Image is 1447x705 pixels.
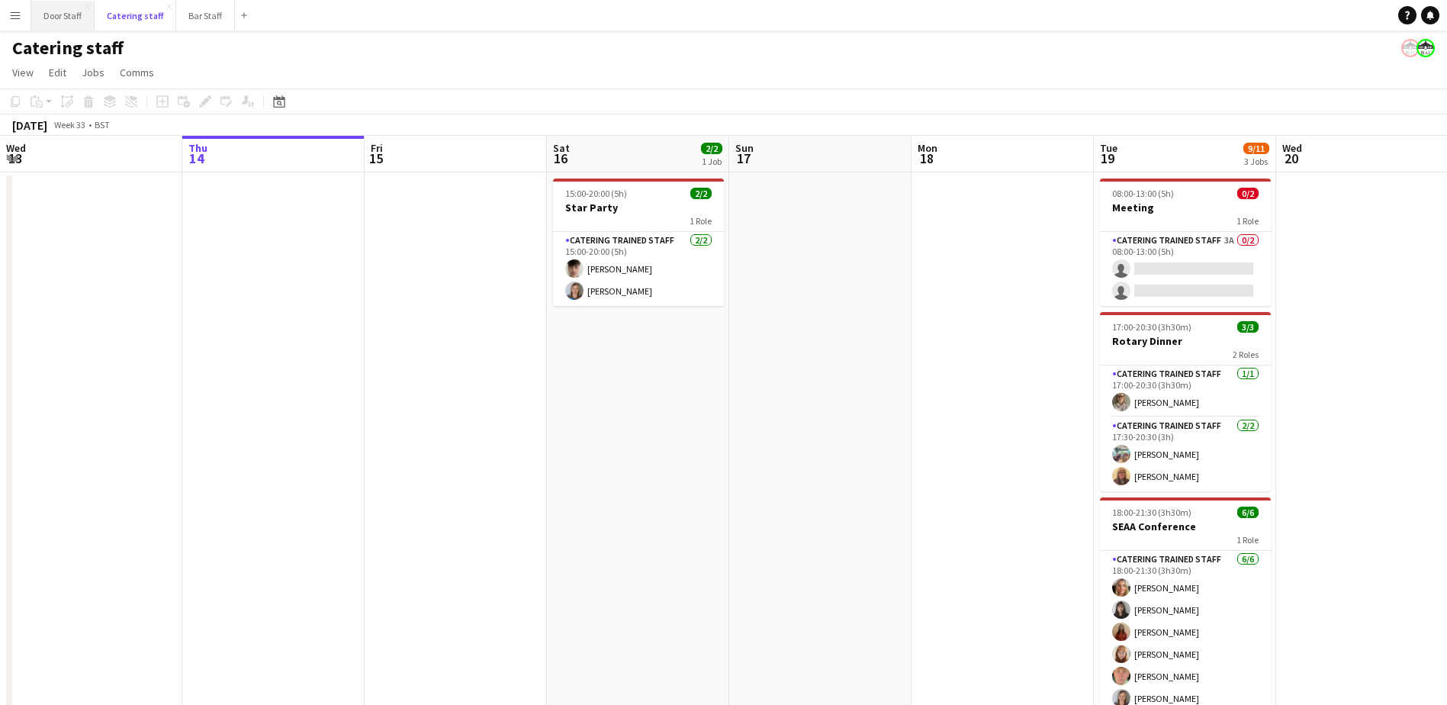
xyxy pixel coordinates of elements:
span: 3/3 [1237,321,1259,333]
span: 15 [368,150,383,167]
h1: Catering staff [12,37,124,60]
span: 1 Role [1236,534,1259,546]
span: 17 [733,150,754,167]
span: Jobs [82,66,105,79]
app-card-role: Catering trained staff2/215:00-20:00 (5h)[PERSON_NAME][PERSON_NAME] [553,232,724,306]
span: 9/11 [1243,143,1269,154]
span: 17:00-20:30 (3h30m) [1112,321,1191,333]
span: 16 [551,150,570,167]
h3: Rotary Dinner [1100,334,1271,348]
span: 2 Roles [1233,349,1259,360]
a: Jobs [76,63,111,82]
a: Edit [43,63,72,82]
h3: Meeting [1100,201,1271,214]
app-job-card: 08:00-13:00 (5h)0/2Meeting1 RoleCatering trained staff3A0/208:00-13:00 (5h) [1100,179,1271,306]
span: 19 [1098,150,1117,167]
app-job-card: 15:00-20:00 (5h)2/2Star Party1 RoleCatering trained staff2/215:00-20:00 (5h)[PERSON_NAME][PERSON_... [553,179,724,306]
span: Fri [371,141,383,155]
span: 1 Role [690,215,712,227]
div: [DATE] [12,117,47,133]
div: 1 Job [702,156,722,167]
span: Sat [553,141,570,155]
app-user-avatar: Beach Ballroom [1416,39,1435,57]
button: Catering staff [95,1,176,31]
span: Wed [6,141,26,155]
span: 6/6 [1237,507,1259,518]
app-card-role: Catering trained staff2/217:30-20:30 (3h)[PERSON_NAME][PERSON_NAME] [1100,417,1271,491]
span: 18:00-21:30 (3h30m) [1112,507,1191,518]
span: 2/2 [690,188,712,199]
button: Bar Staff [176,1,235,31]
span: 18 [915,150,937,167]
span: 15:00-20:00 (5h) [565,188,627,199]
span: Tue [1100,141,1117,155]
span: 0/2 [1237,188,1259,199]
h3: Star Party [553,201,724,214]
span: View [12,66,34,79]
span: 13 [4,150,26,167]
a: Comms [114,63,160,82]
span: Thu [188,141,207,155]
app-card-role: Catering trained staff1/117:00-20:30 (3h30m)[PERSON_NAME] [1100,365,1271,417]
span: 14 [186,150,207,167]
app-user-avatar: Beach Ballroom [1401,39,1420,57]
app-card-role: Catering trained staff3A0/208:00-13:00 (5h) [1100,232,1271,306]
span: 20 [1280,150,1302,167]
app-job-card: 17:00-20:30 (3h30m)3/3Rotary Dinner2 RolesCatering trained staff1/117:00-20:30 (3h30m)[PERSON_NAM... [1100,312,1271,491]
div: BST [95,119,110,130]
a: View [6,63,40,82]
span: 2/2 [701,143,722,154]
span: Week 33 [50,119,88,130]
button: Door Staff [31,1,95,31]
span: 08:00-13:00 (5h) [1112,188,1174,199]
span: Comms [120,66,154,79]
div: 3 Jobs [1244,156,1269,167]
h3: SEAA Conference [1100,520,1271,533]
span: Edit [49,66,66,79]
span: Mon [918,141,937,155]
span: 1 Role [1236,215,1259,227]
span: Sun [735,141,754,155]
span: Wed [1282,141,1302,155]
